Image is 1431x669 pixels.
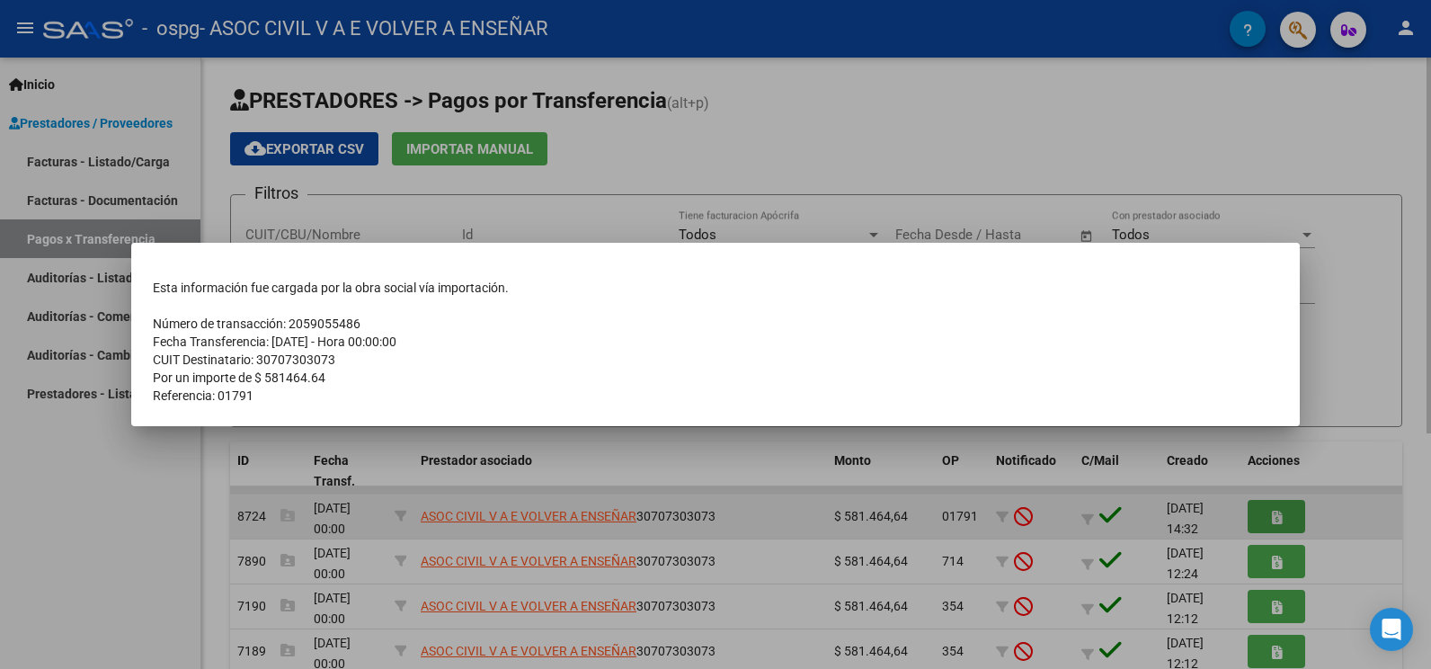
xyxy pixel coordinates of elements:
[153,279,1278,297] td: Esta información fue cargada por la obra social vía importación.
[153,315,1278,333] td: Número de transacción: 2059055486
[153,351,1278,369] td: CUIT Destinatario: 30707303073
[153,369,1278,387] td: Por un importe de $ 581464.64
[1370,608,1413,651] div: Open Intercom Messenger
[153,333,1278,351] td: Fecha Transferencia: [DATE] - Hora 00:00:00
[153,387,1278,405] td: Referencia: 01791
